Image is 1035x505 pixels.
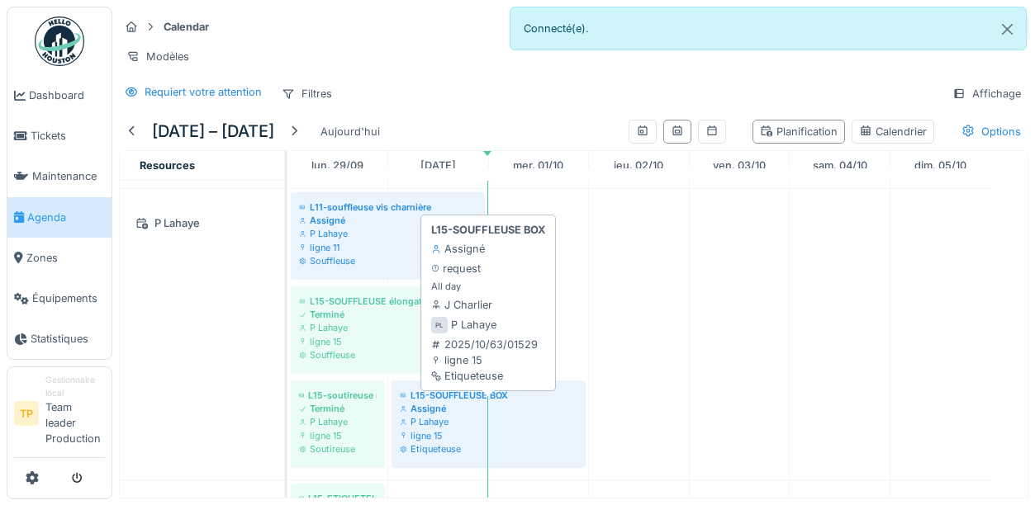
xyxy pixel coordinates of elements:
[145,84,262,100] div: Requiert votre attention
[299,389,377,402] div: L15-soutireuse robinet 14
[119,45,197,68] div: Modèles
[989,7,1026,51] button: Close
[307,154,368,177] a: 29 septembre 2025
[274,82,339,106] div: Filtres
[299,492,377,505] div: L15-ETIQUETEUSE ROUTINE 0.33
[510,7,1028,50] div: Connecté(e).
[509,154,567,177] a: 1 octobre 2025
[431,241,485,257] div: Assigné
[45,374,105,453] li: Team leader Production
[431,222,545,238] strong: L15-SOUFFLEUSE BOX
[400,429,577,442] div: ligne 15
[299,227,477,240] div: P Lahaye
[7,278,112,319] a: Équipements
[130,213,274,234] div: P Lahaye
[14,401,39,426] li: TP
[299,214,477,227] div: Assigné
[299,201,477,214] div: L11-souffleuse vis charnière
[954,120,1028,144] div: Options
[299,321,477,334] div: P Lahaye
[400,415,577,428] div: P Lahaye
[140,159,195,172] span: Resources
[7,197,112,238] a: Agenda
[299,241,477,254] div: ligne 11
[7,156,112,196] a: Maintenance
[416,154,460,177] a: 30 septembre 2025
[32,168,105,184] span: Maintenance
[431,352,538,368] div: ligne 15
[7,75,112,116] a: Dashboard
[27,210,105,225] span: Agenda
[299,402,377,415] div: Terminé
[7,116,112,156] a: Tickets
[299,254,477,267] div: Souffleuse
[7,238,112,278] a: Zones
[299,308,477,321] div: Terminé
[400,389,577,402] div: L15-SOUFFLEUSE BOX
[299,429,377,442] div: ligne 15
[31,331,105,347] span: Statistiques
[29,87,105,103] span: Dashboard
[431,297,492,313] div: J Charlier
[35,17,84,66] img: Badge_color-CXgf-gQk.svg
[31,128,105,144] span: Tickets
[431,368,538,384] div: Etiqueteuse
[32,290,105,306] span: Équipements
[709,154,770,177] a: 3 octobre 2025
[451,317,496,333] div: P Lahaye
[157,19,216,35] strong: Calendar
[400,402,577,415] div: Assigné
[299,335,477,348] div: ligne 15
[431,261,481,276] div: request
[152,121,274,141] h5: [DATE] – [DATE]
[809,154,871,177] a: 4 octobre 2025
[45,374,105,399] div: Gestionnaire local
[760,124,838,139] div: Planification
[431,317,448,333] div: PL
[14,374,105,457] a: TP Gestionnaire localTeam leader Production
[859,124,927,139] div: Calendrier
[299,442,377,455] div: Soutireuse
[7,319,112,359] a: Statistiques
[400,442,577,455] div: Etiqueteuse
[431,337,538,352] div: 2025/10/63/01529
[945,82,1028,106] div: Affichage
[299,348,477,361] div: Souffleuse
[431,280,461,294] small: All day
[610,154,667,177] a: 2 octobre 2025
[26,250,105,266] span: Zones
[299,295,477,308] div: L15-SOUFFLEUSE élongation
[314,120,387,143] div: Aujourd'hui
[299,415,377,428] div: P Lahaye
[910,154,971,177] a: 5 octobre 2025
